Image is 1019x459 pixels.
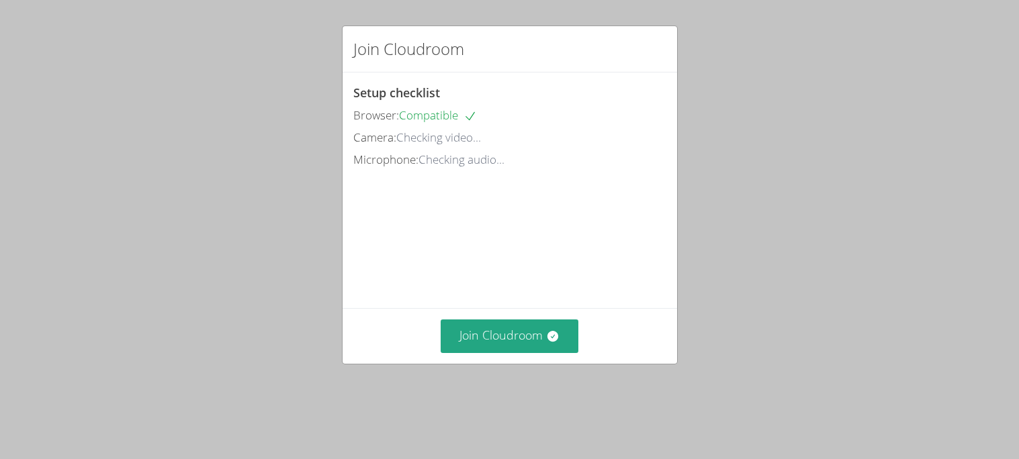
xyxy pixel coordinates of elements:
[353,85,440,101] span: Setup checklist
[418,152,504,167] span: Checking audio...
[399,107,477,123] span: Compatible
[396,130,481,145] span: Checking video...
[353,130,396,145] span: Camera:
[353,152,418,167] span: Microphone:
[441,319,578,352] button: Join Cloudroom
[353,107,399,123] span: Browser:
[353,37,464,61] h2: Join Cloudroom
